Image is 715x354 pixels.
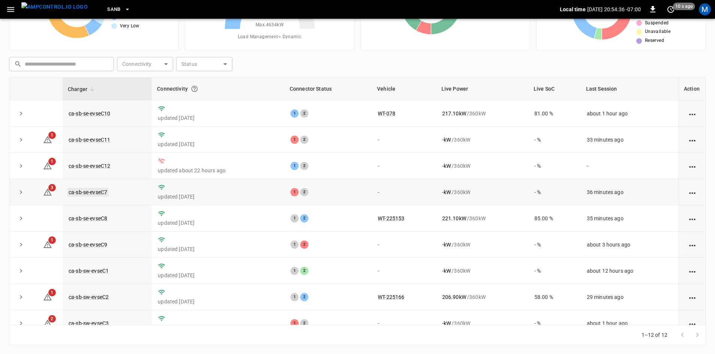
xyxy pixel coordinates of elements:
[688,136,697,143] div: action cell options
[642,331,668,339] p: 1–12 of 12
[442,267,451,275] p: - kW
[378,294,404,300] a: WT-225166
[378,215,404,221] a: WT-225153
[67,188,109,197] a: ca-sb-se-evseC7
[290,319,299,327] div: 1
[372,232,436,258] td: -
[158,193,278,200] p: updated [DATE]
[528,310,581,336] td: - %
[436,78,528,100] th: Live Power
[15,134,27,145] button: expand row
[442,241,522,248] div: / 360 kW
[688,267,697,275] div: action cell options
[107,5,121,14] span: SanB
[120,22,139,30] span: Very Low
[158,114,278,122] p: updated [DATE]
[581,127,678,153] td: 33 minutes ago
[442,320,522,327] div: / 360 kW
[645,37,664,45] span: Reserved
[442,293,522,301] div: / 360 kW
[442,110,466,117] p: 217.10 kW
[581,78,678,100] th: Last Session
[158,272,278,279] p: updated [DATE]
[442,215,466,222] p: 221.10 kW
[69,268,109,274] a: ca-sb-sw-evseC1
[528,153,581,179] td: - %
[290,162,299,170] div: 1
[15,239,27,250] button: expand row
[158,167,278,174] p: updated about 22 hours ago
[442,110,522,117] div: / 360 kW
[528,205,581,232] td: 85.00 %
[48,184,56,191] span: 3
[300,319,308,327] div: 2
[43,189,52,195] a: 3
[372,258,436,284] td: -
[442,136,451,143] p: - kW
[284,78,372,100] th: Connector Status
[158,324,278,332] p: updated [DATE]
[290,136,299,144] div: 1
[442,320,451,327] p: - kW
[69,137,110,143] a: ca-sb-se-evseC11
[688,188,697,196] div: action cell options
[15,265,27,276] button: expand row
[528,179,581,205] td: - %
[528,100,581,127] td: 81.00 %
[581,310,678,336] td: about 1 hour ago
[300,109,308,118] div: 2
[528,284,581,310] td: 58.00 %
[158,219,278,227] p: updated [DATE]
[300,293,308,301] div: 2
[48,236,56,244] span: 1
[699,3,711,15] div: profile-icon
[560,6,586,13] p: Local time
[688,215,697,222] div: action cell options
[157,82,279,96] div: Connectivity
[300,188,308,196] div: 2
[48,131,56,139] span: 1
[300,214,308,223] div: 2
[290,188,299,196] div: 1
[43,320,52,326] a: 2
[15,291,27,303] button: expand row
[15,187,27,198] button: expand row
[21,2,88,12] img: ampcontrol.io logo
[158,140,278,148] p: updated [DATE]
[442,188,522,196] div: / 360 kW
[290,214,299,223] div: 1
[688,241,697,248] div: action cell options
[69,215,107,221] a: ca-sb-se-evseC8
[15,213,27,224] button: expand row
[69,320,109,326] a: ca-sb-sw-evseC3
[48,289,56,296] span: 1
[378,111,395,117] a: WT-078
[300,162,308,170] div: 2
[372,153,436,179] td: -
[43,241,52,247] a: 1
[442,267,522,275] div: / 360 kW
[581,284,678,310] td: 29 minutes ago
[69,242,107,248] a: ca-sb-se-evseC9
[43,294,52,300] a: 1
[581,100,678,127] td: about 1 hour ago
[188,82,201,96] button: Connection between the charger and our software.
[442,162,522,170] div: / 360 kW
[581,205,678,232] td: 35 minutes ago
[48,315,56,323] span: 2
[300,136,308,144] div: 2
[290,109,299,118] div: 1
[528,127,581,153] td: - %
[43,163,52,169] a: 1
[158,298,278,305] p: updated [DATE]
[581,179,678,205] td: 36 minutes ago
[290,240,299,249] div: 1
[587,6,641,13] p: [DATE] 20:54:36 -07:00
[48,158,56,165] span: 1
[645,19,669,27] span: Suspended
[372,179,436,205] td: -
[372,127,436,153] td: -
[300,267,308,275] div: 2
[15,108,27,119] button: expand row
[372,310,436,336] td: -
